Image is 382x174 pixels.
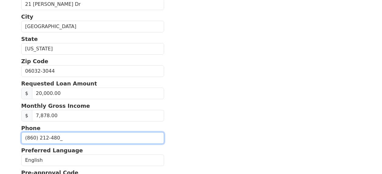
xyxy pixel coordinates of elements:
input: City [21,21,164,32]
input: Requested Loan Amount [32,88,164,99]
span: $ [21,88,32,99]
input: (___) ___-____ [21,132,164,144]
p: Monthly Gross Income [21,102,164,110]
strong: Zip Code [21,58,48,64]
strong: City [21,13,33,20]
strong: Preferred Language [21,147,83,154]
input: Zip Code [21,65,164,77]
strong: Phone [21,125,40,131]
strong: Requested Loan Amount [21,80,97,87]
strong: State [21,36,38,42]
input: Monthly Gross Income [32,110,164,121]
span: $ [21,110,32,121]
